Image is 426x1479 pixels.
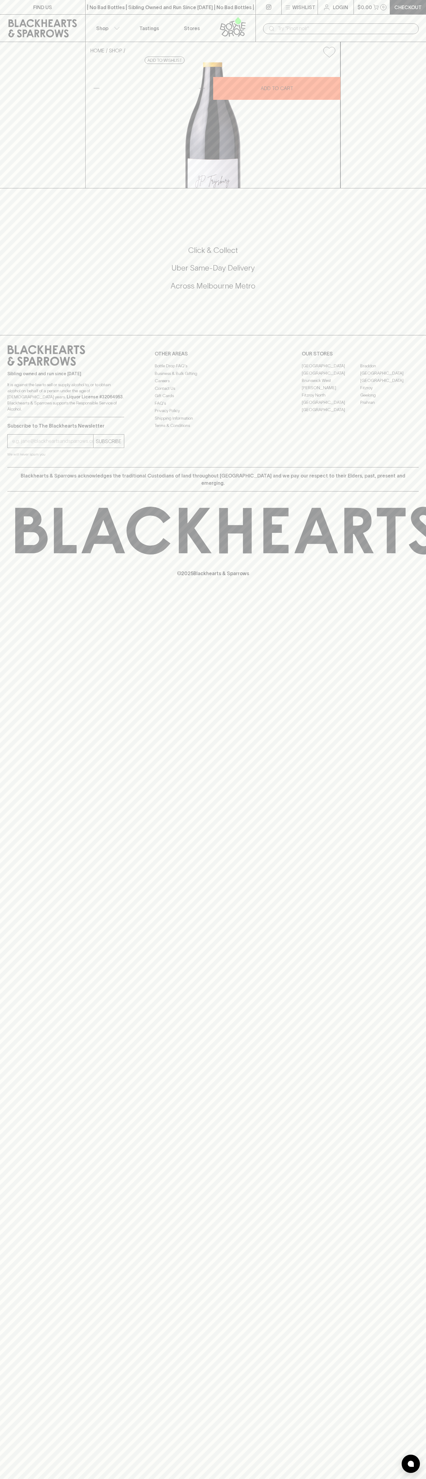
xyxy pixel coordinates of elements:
[360,377,419,384] a: [GEOGRAPHIC_DATA]
[333,4,348,11] p: Login
[96,25,108,32] p: Shop
[360,384,419,391] a: Fitzroy
[278,24,414,33] input: Try "Pinot noir"
[7,451,124,457] p: We will never spam you
[171,15,213,42] a: Stores
[360,362,419,369] a: Braddon
[357,4,372,11] p: $0.00
[302,350,419,357] p: OUR STORES
[394,4,422,11] p: Checkout
[184,25,200,32] p: Stores
[155,385,272,392] a: Contact Us
[155,422,272,429] a: Terms & Conditions
[12,436,93,446] input: e.g. jane@blackheartsandsparrows.com.au
[96,438,121,445] p: SUBSCRIBE
[7,281,419,291] h5: Across Melbourne Metro
[302,391,360,399] a: Fitzroy North
[360,391,419,399] a: Geelong
[360,369,419,377] a: [GEOGRAPHIC_DATA]
[7,371,124,377] p: Sibling owned and run since [DATE]
[155,392,272,400] a: Gift Cards
[86,15,128,42] button: Shop
[292,4,315,11] p: Wishlist
[213,77,340,100] button: ADD TO CART
[382,5,385,9] p: 0
[33,4,52,11] p: FIND US
[321,44,338,60] button: Add to wishlist
[7,382,124,412] p: It is against the law to sell or supply alcohol to, or to obtain alcohol on behalf of a person un...
[408,1461,414,1467] img: bubble-icon
[109,48,122,53] a: SHOP
[7,263,419,273] h5: Uber Same-Day Delivery
[139,25,159,32] p: Tastings
[67,394,123,399] strong: Liquor License #32064953
[155,400,272,407] a: FAQ's
[302,362,360,369] a: [GEOGRAPHIC_DATA]
[7,221,419,323] div: Call to action block
[145,57,185,64] button: Add to wishlist
[86,62,340,188] img: 38831.png
[93,435,124,448] button: SUBSCRIBE
[7,245,419,255] h5: Click & Collect
[90,48,104,53] a: HOME
[155,362,272,370] a: Bottle Drop FAQ's
[261,85,293,92] p: ADD TO CART
[155,370,272,377] a: Business & Bulk Gifting
[155,414,272,422] a: Shipping Information
[155,350,272,357] p: OTHER AREAS
[155,407,272,414] a: Privacy Policy
[302,384,360,391] a: [PERSON_NAME]
[302,406,360,413] a: [GEOGRAPHIC_DATA]
[7,422,124,429] p: Subscribe to The Blackhearts Newsletter
[302,369,360,377] a: [GEOGRAPHIC_DATA]
[360,399,419,406] a: Prahran
[155,377,272,385] a: Careers
[302,377,360,384] a: Brunswick West
[12,472,414,487] p: Blackhearts & Sparrows acknowledges the traditional Custodians of land throughout [GEOGRAPHIC_DAT...
[128,15,171,42] a: Tastings
[302,399,360,406] a: [GEOGRAPHIC_DATA]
